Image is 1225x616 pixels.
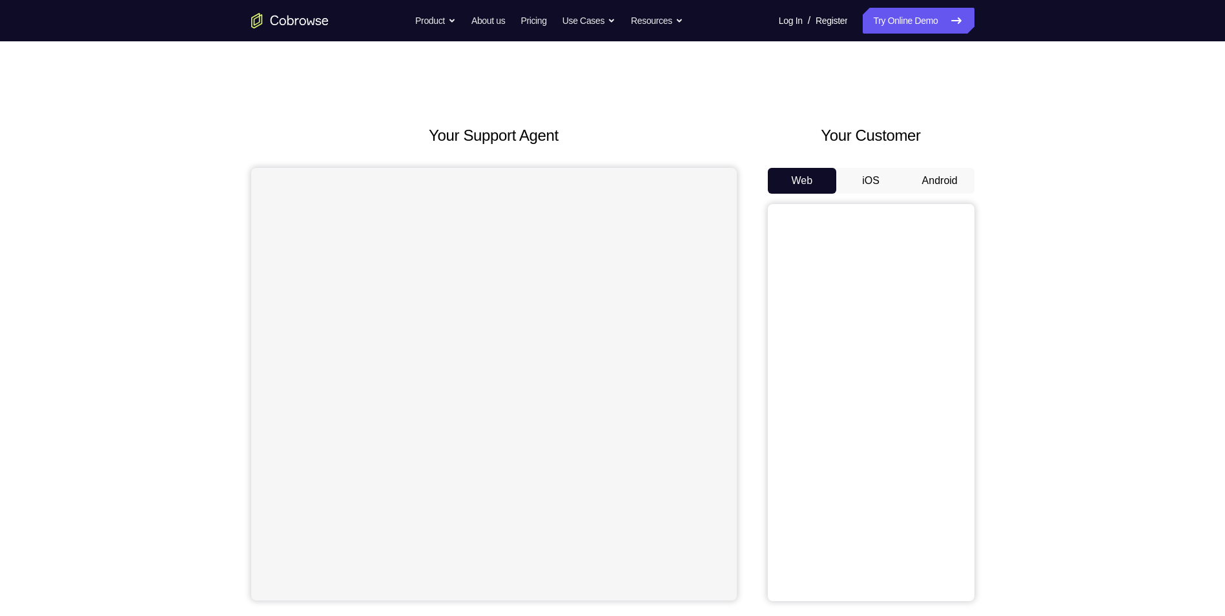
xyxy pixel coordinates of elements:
iframe: Agent [251,168,737,601]
button: Web [768,168,837,194]
a: Log In [779,8,803,34]
a: About us [471,8,505,34]
button: Product [415,8,456,34]
h2: Your Customer [768,124,974,147]
button: Resources [631,8,683,34]
a: Try Online Demo [863,8,974,34]
a: Pricing [520,8,546,34]
span: / [808,13,810,28]
h2: Your Support Agent [251,124,737,147]
a: Register [816,8,847,34]
button: Android [905,168,974,194]
a: Go to the home page [251,13,329,28]
button: Use Cases [562,8,615,34]
button: iOS [836,168,905,194]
